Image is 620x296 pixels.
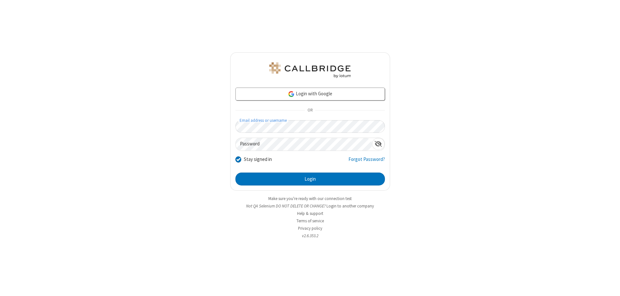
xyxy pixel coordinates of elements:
a: Make sure you're ready with our connection test [268,196,352,201]
a: Login with Google [235,88,385,100]
button: Login [235,173,385,185]
input: Email address or username [235,120,385,133]
a: Help & support [297,211,323,216]
li: v2.6.353.2 [230,233,390,239]
a: Privacy policy [298,226,322,231]
div: Show password [372,138,385,150]
a: Terms of service [296,218,324,224]
img: google-icon.png [288,90,295,98]
span: OR [305,106,315,115]
img: QA Selenium DO NOT DELETE OR CHANGE [268,62,352,78]
button: Login to another company [326,203,374,209]
input: Password [236,138,372,151]
a: Forgot Password? [348,156,385,168]
label: Stay signed in [244,156,272,163]
li: Not QA Selenium DO NOT DELETE OR CHANGE? [230,203,390,209]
